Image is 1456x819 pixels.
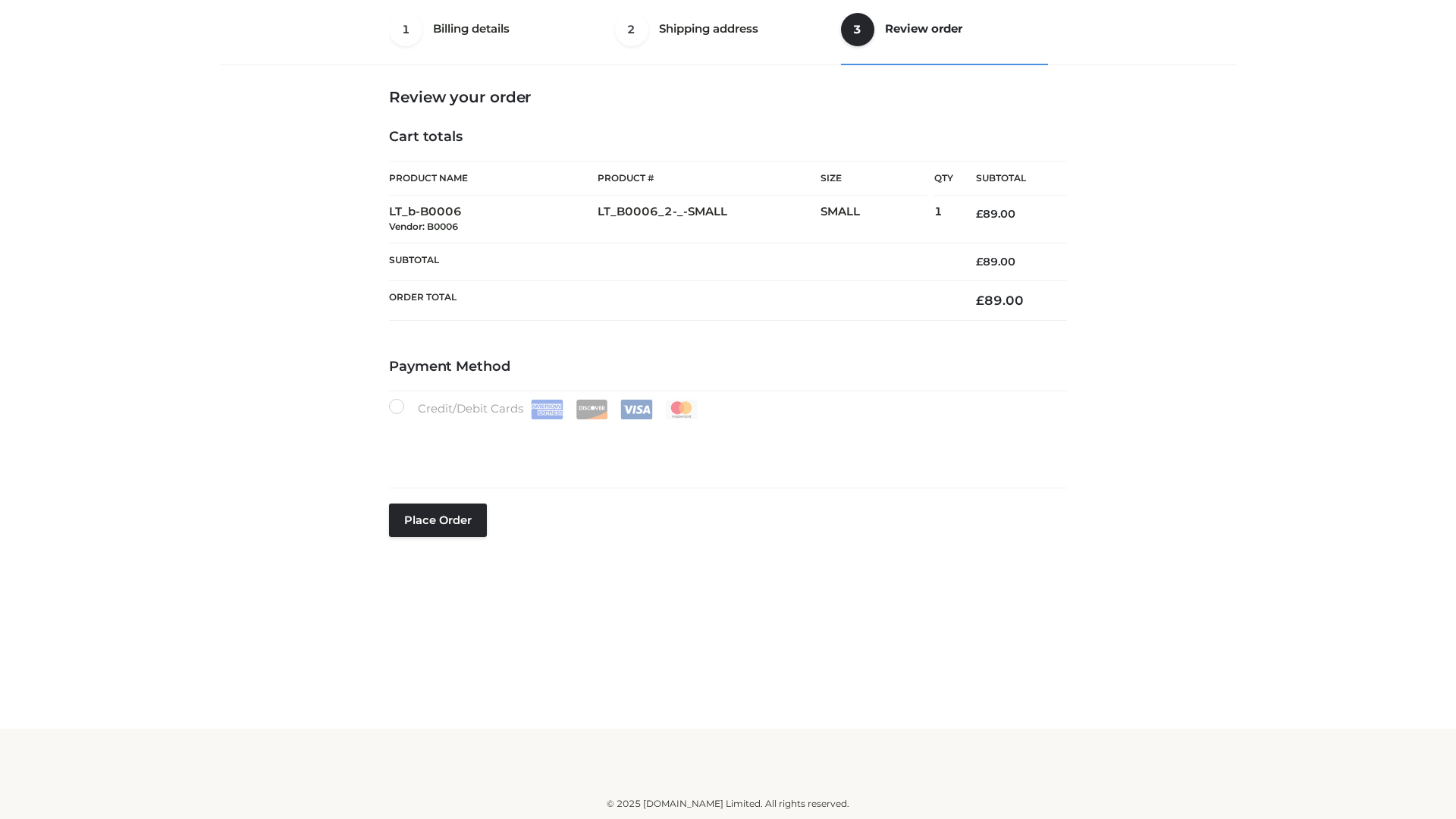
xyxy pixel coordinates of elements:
td: LT_b-B0006 [389,196,598,243]
button: Place order [389,504,487,537]
td: 1 [934,196,953,243]
th: Product # [598,161,821,196]
td: LT_B0006_2-_-SMALL [598,196,821,243]
iframe: Secure payment input frame [386,416,1064,472]
img: Discover [576,400,608,419]
img: Mastercard [665,400,698,419]
bdi: 89.00 [976,207,1015,221]
h4: Payment Method [389,359,1067,375]
th: Size [821,162,927,196]
h3: Review your order [389,88,1067,106]
img: Amex [531,400,563,419]
th: Subtotal [953,162,1067,196]
th: Subtotal [389,243,953,280]
span: £ [976,255,983,268]
th: Order Total [389,281,953,321]
th: Product Name [389,161,598,196]
td: SMALL [821,196,934,243]
span: £ [976,293,984,308]
label: Credit/Debit Cards [389,399,699,419]
bdi: 89.00 [976,293,1024,308]
span: £ [976,207,983,221]
img: Visa [620,400,653,419]
h4: Cart totals [389,129,1067,146]
bdi: 89.00 [976,255,1015,268]
small: Vendor: B0006 [389,221,458,232]
th: Qty [934,161,953,196]
div: © 2025 [DOMAIN_NAME] Limited. All rights reserved. [225,796,1231,811]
